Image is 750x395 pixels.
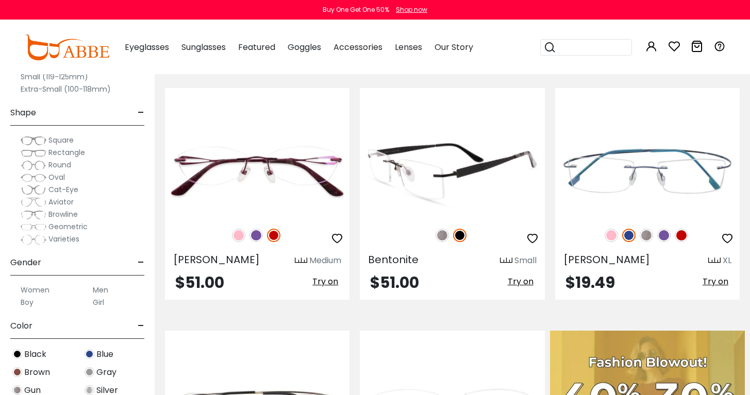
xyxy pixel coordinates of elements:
img: Purple [249,229,263,242]
span: Gray [96,366,116,379]
span: Sunglasses [181,41,226,53]
img: Oval.png [21,173,46,183]
img: Rectangle.png [21,148,46,158]
span: Round [48,160,71,170]
img: Red [675,229,688,242]
span: Gender [10,250,41,275]
span: Featured [238,41,275,53]
span: Lenses [395,41,422,53]
img: Cat-Eye.png [21,185,46,195]
span: - [138,314,144,338]
img: abbeglasses.com [25,35,109,60]
div: Buy One Get One 50% [323,5,389,14]
span: [PERSON_NAME] [563,252,650,267]
img: Gun [12,385,22,395]
span: Try on [508,276,534,287]
label: Men [93,284,108,296]
span: - [138,100,144,125]
img: Browline.png [21,210,46,220]
img: Pink [232,229,245,242]
span: Brown [24,366,50,379]
img: size ruler [708,257,721,265]
img: Gun Bentonite - Titanium ,Adjust Nose Pads [360,125,544,217]
span: Cat-Eye [48,184,78,195]
img: Geometric.png [21,222,46,232]
span: Try on [312,276,338,287]
span: Oval [48,172,65,182]
span: $19.49 [565,271,615,294]
span: - [138,250,144,275]
img: Pink [605,229,618,242]
img: Blue [622,229,636,242]
img: size ruler [295,257,307,265]
span: Shape [10,100,36,125]
span: Geometric [48,221,88,232]
span: Color [10,314,32,338]
div: Medium [309,254,341,267]
span: Varieties [48,234,79,244]
img: Blue [85,349,94,359]
img: Purple [657,229,671,242]
span: $51.00 [175,271,224,294]
button: Try on [505,275,537,288]
span: Our Story [435,41,473,53]
span: Black [24,348,46,360]
img: Brown [12,367,22,377]
div: XL [723,254,731,267]
img: Silver [85,385,94,395]
label: Boy [21,296,34,308]
span: Square [48,135,74,145]
img: Gun [436,229,449,242]
img: Black [12,349,22,359]
img: Varieties.png [21,234,46,245]
div: Shop now [396,5,427,14]
img: Gun [640,229,653,242]
span: Try on [703,276,728,287]
span: [PERSON_NAME] [173,252,260,267]
span: Accessories [334,41,382,53]
div: Small [514,254,537,267]
img: Gray [85,367,94,377]
img: Aviator.png [21,197,46,208]
span: Eyeglasses [125,41,169,53]
img: Square.png [21,135,46,146]
label: Girl [93,296,104,308]
span: $51.00 [370,271,419,294]
label: Women [21,284,49,296]
button: Try on [699,275,731,288]
span: Bentonite [368,252,419,267]
img: Round.png [21,160,46,170]
label: Small (119-125mm) [21,71,88,83]
img: Red Emma - Titanium ,Adjust Nose Pads [165,125,349,217]
img: size ruler [500,257,512,265]
label: Extra-Small (100-118mm) [21,83,111,95]
img: Red [267,229,280,242]
img: Black [453,229,466,242]
span: Goggles [288,41,321,53]
span: Rectangle [48,147,85,158]
a: Shop now [391,5,427,14]
span: Blue [96,348,113,360]
span: Browline [48,209,78,219]
span: Aviator [48,197,74,207]
img: Blue Olivia - Memory,Metal ,Adjust Nose Pads [555,125,740,217]
button: Try on [309,275,341,288]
